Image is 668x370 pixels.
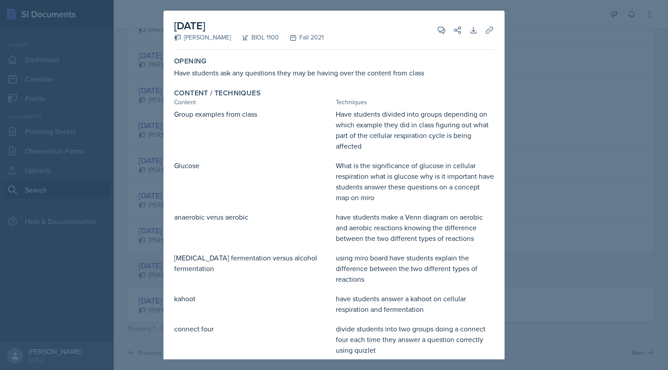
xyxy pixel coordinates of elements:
div: BIOL 1100 [231,33,279,42]
div: [MEDICAL_DATA] fermentation versus alcohol fermentation [174,252,332,284]
div: Glucose [174,160,332,203]
div: [PERSON_NAME] [174,33,231,42]
div: divide students into two groups doing a connect four each time they answer a question correctly u... [336,323,494,355]
div: have students make a Venn diagram on aerobic and aerobic reactions knowing the difference between... [336,212,494,244]
div: using miro board have students explain the difference between the two different types of reactions [336,252,494,284]
label: Opening [174,57,207,66]
div: anaerobic verus aerobic [174,212,332,244]
div: have students answer a kahoot on cellular respiration and fermentation [336,293,494,315]
div: Content [174,98,332,107]
div: Fall 2021 [279,33,324,42]
div: Techniques [336,98,494,107]
div: connect four [174,323,332,355]
div: What is the significance of glucose in cellular respiration what is glucose why is it important h... [336,160,494,203]
div: Have students divided into groups depending on which example they did in class figuring out what ... [336,109,494,151]
label: Content / Techniques [174,89,261,98]
h2: [DATE] [174,18,324,34]
div: Group examples from class [174,109,332,151]
div: Have students ask any questions they may be having over the content from class [174,67,494,78]
div: kahoot [174,293,332,315]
